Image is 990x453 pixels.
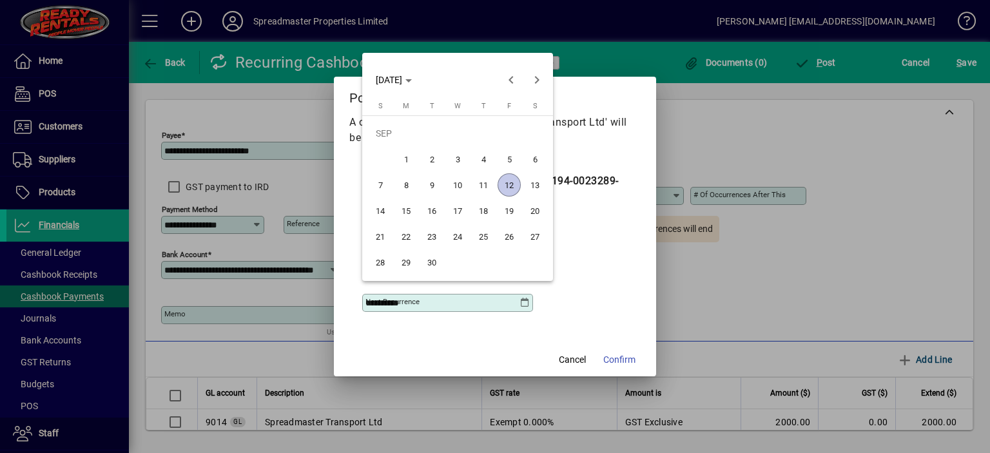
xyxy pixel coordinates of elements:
[471,172,496,198] button: Thu Sep 11 2025
[376,75,402,85] span: [DATE]
[393,198,419,224] button: Mon Sep 15 2025
[403,102,409,110] span: M
[393,224,419,249] button: Mon Sep 22 2025
[446,199,469,222] span: 17
[445,224,471,249] button: Wed Sep 24 2025
[471,146,496,172] button: Thu Sep 04 2025
[394,251,418,274] span: 29
[496,198,522,224] button: Fri Sep 19 2025
[471,224,496,249] button: Thu Sep 25 2025
[419,224,445,249] button: Tue Sep 23 2025
[445,146,471,172] button: Wed Sep 03 2025
[533,102,538,110] span: S
[369,199,392,222] span: 14
[472,148,495,171] span: 4
[367,172,393,198] button: Sun Sep 07 2025
[472,199,495,222] span: 18
[394,173,418,197] span: 8
[420,148,443,171] span: 2
[419,146,445,172] button: Tue Sep 02 2025
[378,102,383,110] span: S
[371,68,417,92] button: Choose month and year
[446,225,469,248] span: 24
[393,249,419,275] button: Mon Sep 29 2025
[523,225,547,248] span: 27
[498,67,524,93] button: Previous month
[419,198,445,224] button: Tue Sep 16 2025
[369,173,392,197] span: 7
[367,120,548,146] td: SEP
[367,198,393,224] button: Sun Sep 14 2025
[430,102,434,110] span: T
[472,225,495,248] span: 25
[445,172,471,198] button: Wed Sep 10 2025
[496,172,522,198] button: Fri Sep 12 2025
[523,199,547,222] span: 20
[445,198,471,224] button: Wed Sep 17 2025
[522,224,548,249] button: Sat Sep 27 2025
[524,67,550,93] button: Next month
[394,148,418,171] span: 1
[522,198,548,224] button: Sat Sep 20 2025
[522,146,548,172] button: Sat Sep 06 2025
[472,173,495,197] span: 11
[420,251,443,274] span: 30
[446,173,469,197] span: 10
[496,146,522,172] button: Fri Sep 05 2025
[481,102,486,110] span: T
[369,225,392,248] span: 21
[393,172,419,198] button: Mon Sep 08 2025
[367,249,393,275] button: Sun Sep 28 2025
[498,173,521,197] span: 12
[498,148,521,171] span: 5
[471,198,496,224] button: Thu Sep 18 2025
[454,102,461,110] span: W
[523,148,547,171] span: 6
[367,224,393,249] button: Sun Sep 21 2025
[420,173,443,197] span: 9
[420,199,443,222] span: 16
[507,102,511,110] span: F
[394,225,418,248] span: 22
[522,172,548,198] button: Sat Sep 13 2025
[419,249,445,275] button: Tue Sep 30 2025
[523,173,547,197] span: 13
[419,172,445,198] button: Tue Sep 09 2025
[498,199,521,222] span: 19
[496,224,522,249] button: Fri Sep 26 2025
[420,225,443,248] span: 23
[393,146,419,172] button: Mon Sep 01 2025
[369,251,392,274] span: 28
[394,199,418,222] span: 15
[498,225,521,248] span: 26
[446,148,469,171] span: 3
